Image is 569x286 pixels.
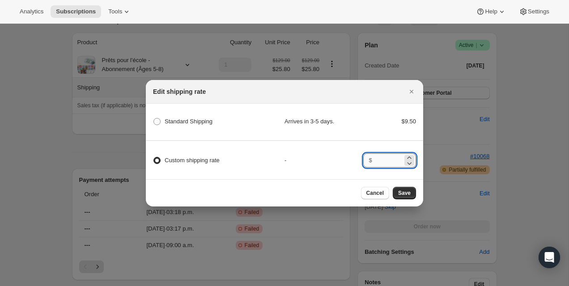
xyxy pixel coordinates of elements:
[485,8,497,15] span: Help
[56,8,96,15] span: Subscriptions
[514,5,555,18] button: Settings
[393,187,416,199] button: Save
[103,5,136,18] button: Tools
[363,117,416,126] div: $9.50
[14,5,49,18] button: Analytics
[284,156,363,165] div: -
[471,5,511,18] button: Help
[369,157,372,164] span: $
[153,87,206,96] h2: Edit shipping rate
[366,189,384,197] span: Cancel
[165,157,220,164] span: Custom shipping rate
[165,118,212,125] span: Standard Shipping
[405,85,418,98] button: Close
[528,8,549,15] span: Settings
[108,8,122,15] span: Tools
[361,187,389,199] button: Cancel
[539,247,560,268] div: Open Intercom Messenger
[20,8,43,15] span: Analytics
[398,189,411,197] span: Save
[51,5,101,18] button: Subscriptions
[284,117,363,126] div: Arrives in 3-5 days.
